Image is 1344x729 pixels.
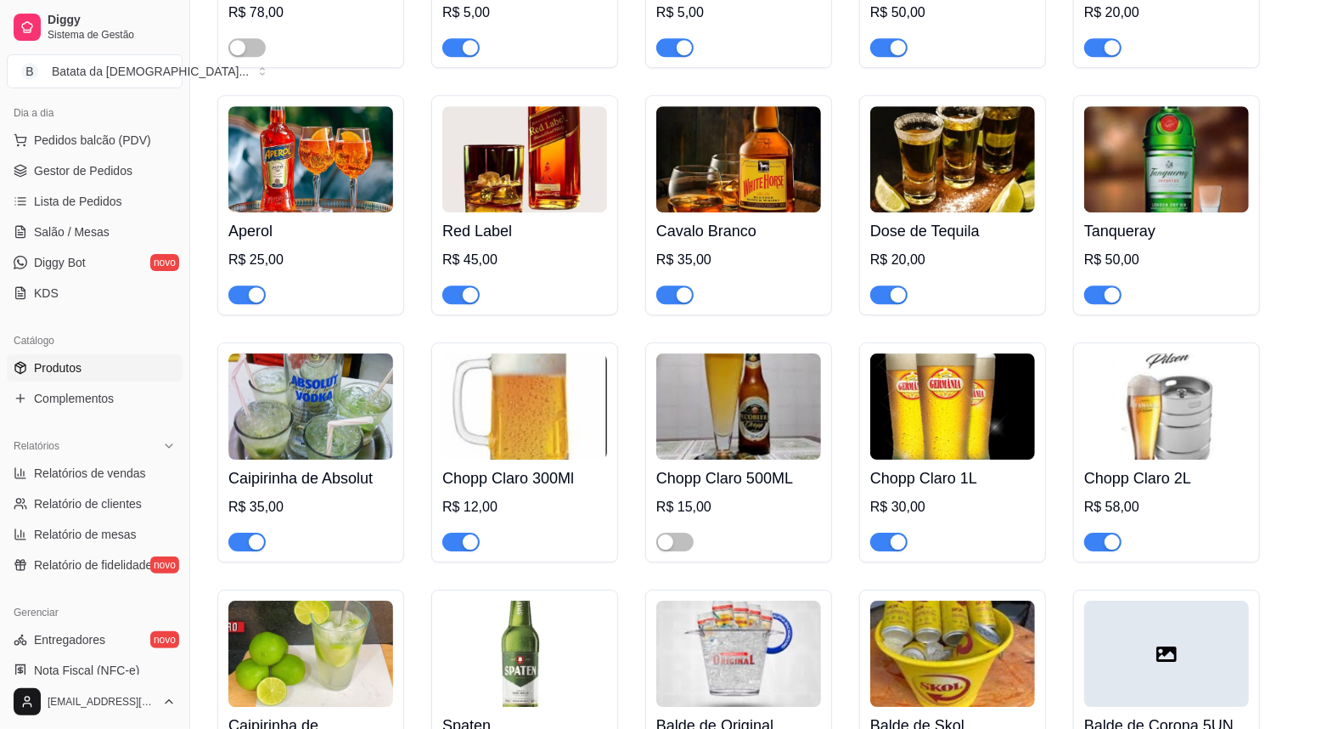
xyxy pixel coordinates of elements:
[228,3,393,23] div: R$ 78,00
[34,193,122,210] span: Lista de Pedidos
[7,490,183,517] a: Relatório de clientes
[1084,219,1249,243] h4: Tanqueray
[228,466,393,490] h4: Caipirinha de Absolut
[7,460,183,487] a: Relatórios de vendas
[7,157,183,184] a: Gestor de Pedidos
[48,695,155,709] span: [EMAIL_ADDRESS][DOMAIN_NAME]
[656,3,821,23] div: R$ 5,00
[442,219,607,243] h4: Red Label
[656,601,821,707] img: product-image
[7,99,183,127] div: Dia a dia
[228,250,393,270] div: R$ 25,00
[7,521,183,548] a: Relatório de mesas
[7,551,183,579] a: Relatório de fidelidadenovo
[34,557,152,574] span: Relatório de fidelidade
[34,631,105,648] span: Entregadores
[228,219,393,243] h4: Aperol
[870,250,1035,270] div: R$ 20,00
[656,353,821,460] img: product-image
[228,353,393,460] img: product-image
[228,106,393,212] img: product-image
[34,254,86,271] span: Diggy Bot
[656,250,821,270] div: R$ 35,00
[442,250,607,270] div: R$ 45,00
[870,219,1035,243] h4: Dose de Tequila
[228,601,393,707] img: product-image
[48,13,176,28] span: Diggy
[7,599,183,626] div: Gerenciar
[7,354,183,381] a: Produtos
[870,353,1035,460] img: product-image
[870,497,1035,517] div: R$ 30,00
[7,657,183,684] a: Nota Fiscal (NFC-e)
[1084,497,1249,517] div: R$ 58,00
[7,626,183,653] a: Entregadoresnovo
[7,188,183,215] a: Lista de Pedidos
[442,601,607,707] img: product-image
[442,106,607,212] img: product-image
[656,497,821,517] div: R$ 15,00
[1084,250,1249,270] div: R$ 50,00
[7,280,183,307] a: KDS
[34,465,146,482] span: Relatórios de vendas
[870,106,1035,212] img: product-image
[34,495,142,512] span: Relatório de clientes
[7,681,183,722] button: [EMAIL_ADDRESS][DOMAIN_NAME]
[14,439,59,453] span: Relatórios
[7,327,183,354] div: Catálogo
[228,497,393,517] div: R$ 35,00
[656,106,821,212] img: product-image
[656,466,821,490] h4: Chopp Claro 500ML
[34,359,82,376] span: Produtos
[34,526,137,543] span: Relatório de mesas
[34,662,139,679] span: Nota Fiscal (NFC-e)
[7,127,183,154] button: Pedidos balcão (PDV)
[7,54,183,88] button: Select a team
[1084,353,1249,460] img: product-image
[7,7,183,48] a: DiggySistema de Gestão
[7,385,183,412] a: Complementos
[656,219,821,243] h4: Cavalo Branco
[7,249,183,276] a: Diggy Botnovo
[1084,466,1249,490] h4: Chopp Claro 2L
[1084,106,1249,212] img: product-image
[52,63,249,80] div: Batata da [DEMOGRAPHIC_DATA] ...
[21,63,38,80] span: B
[870,3,1035,23] div: R$ 50,00
[442,466,607,490] h4: Chopp Claro 300Ml
[442,3,607,23] div: R$ 5,00
[34,162,132,179] span: Gestor de Pedidos
[48,28,176,42] span: Sistema de Gestão
[870,601,1035,707] img: product-image
[1084,3,1249,23] div: R$ 20,00
[34,223,110,240] span: Salão / Mesas
[870,466,1035,490] h4: Chopp Claro 1L
[34,285,59,302] span: KDS
[7,218,183,246] a: Salão / Mesas
[34,390,114,407] span: Complementos
[442,497,607,517] div: R$ 12,00
[442,353,607,460] img: product-image
[34,132,151,149] span: Pedidos balcão (PDV)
